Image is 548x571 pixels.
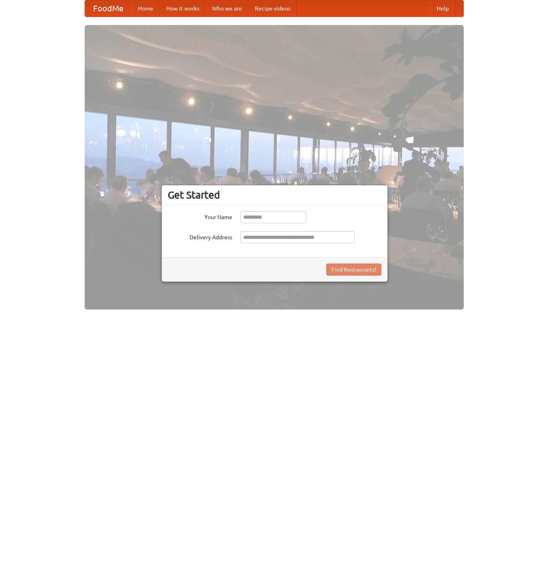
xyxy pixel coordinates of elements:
[430,0,455,17] a: Help
[168,189,381,201] h3: Get Started
[326,264,381,276] button: Find Restaurants!
[168,231,232,241] label: Delivery Address
[131,0,160,17] a: Home
[206,0,248,17] a: Who we are
[168,211,232,221] label: Your Name
[160,0,206,17] a: How it works
[85,0,131,17] a: FoodMe
[248,0,297,17] a: Recipe videos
